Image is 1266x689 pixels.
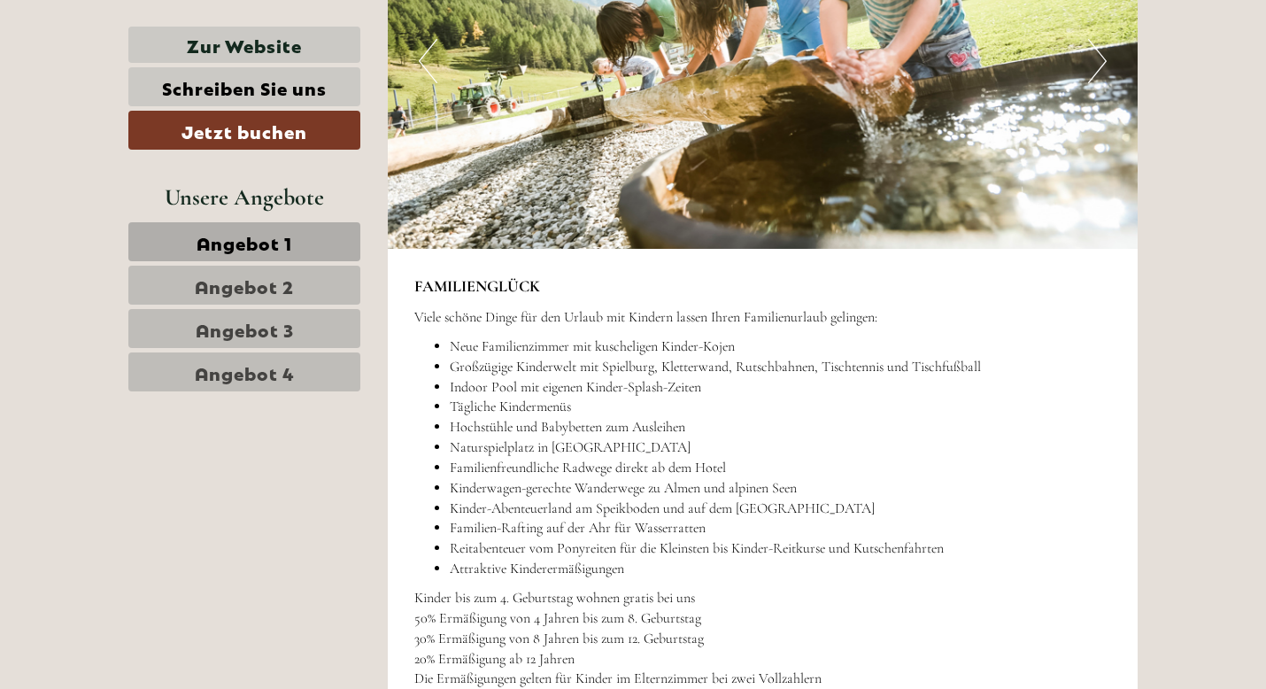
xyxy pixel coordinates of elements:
[414,588,1112,689] p: Kinder bis zum 4. Geburtstag wohnen gratis bei uns 50% Ermäßigung von 4 Jahren bis zum 8. Geburts...
[450,499,1112,519] li: Kinder-Abenteuerland am Speikboden und auf dem [GEOGRAPHIC_DATA]
[197,229,292,254] span: Angebot 1
[450,377,1112,398] li: Indoor Pool mit eigenen Kinder-Splash-Zeiten
[27,86,251,98] small: 14:19
[419,39,437,83] button: Previous
[450,437,1112,458] li: Naturspielplatz in [GEOGRAPHIC_DATA]
[196,316,294,341] span: Angebot 3
[450,397,1112,417] li: Tägliche Kindermenüs
[450,478,1112,499] li: Kinderwagen-gerechte Wanderwege zu Almen und alpinen Seen
[195,360,295,384] span: Angebot 4
[450,417,1112,437] li: Hochstühle und Babybetten zum Ausleihen
[27,51,251,66] div: [GEOGRAPHIC_DATA]
[414,307,1112,328] p: Viele schöne Dinge für den Urlaub mit Kindern lassen Ihren Familienurlaub gelingen:
[450,538,1112,559] li: Reitabenteuer vom Ponyreiten für die Kleinsten bis Kinder-Reitkurse und Kutschenfahrten
[574,459,698,498] button: Senden
[450,518,1112,538] li: Familien-Rafting auf der Ahr für Wasserratten
[1088,39,1107,83] button: Next
[450,458,1112,478] li: Familienfreundliche Radwege direkt ab dem Hotel
[128,111,360,150] a: Jetzt buchen
[450,559,1112,579] li: Attraktive Kinderermäßigungen
[13,48,260,102] div: Guten Tag, wie können wir Ihnen helfen?
[128,67,360,106] a: Schreiben Sie uns
[128,27,360,63] a: Zur Website
[414,276,540,296] strong: FAMILIENGLÜCK
[128,181,360,213] div: Unsere Angebote
[195,273,294,298] span: Angebot 2
[317,13,381,43] div: [DATE]
[450,357,1112,377] li: Großzügige Kinderwelt mit Spielburg, Kletterwand, Rutschbahnen, Tischtennis und Tischfußball
[450,337,1112,357] li: Neue Familienzimmer mit kuscheligen Kinder-Kojen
